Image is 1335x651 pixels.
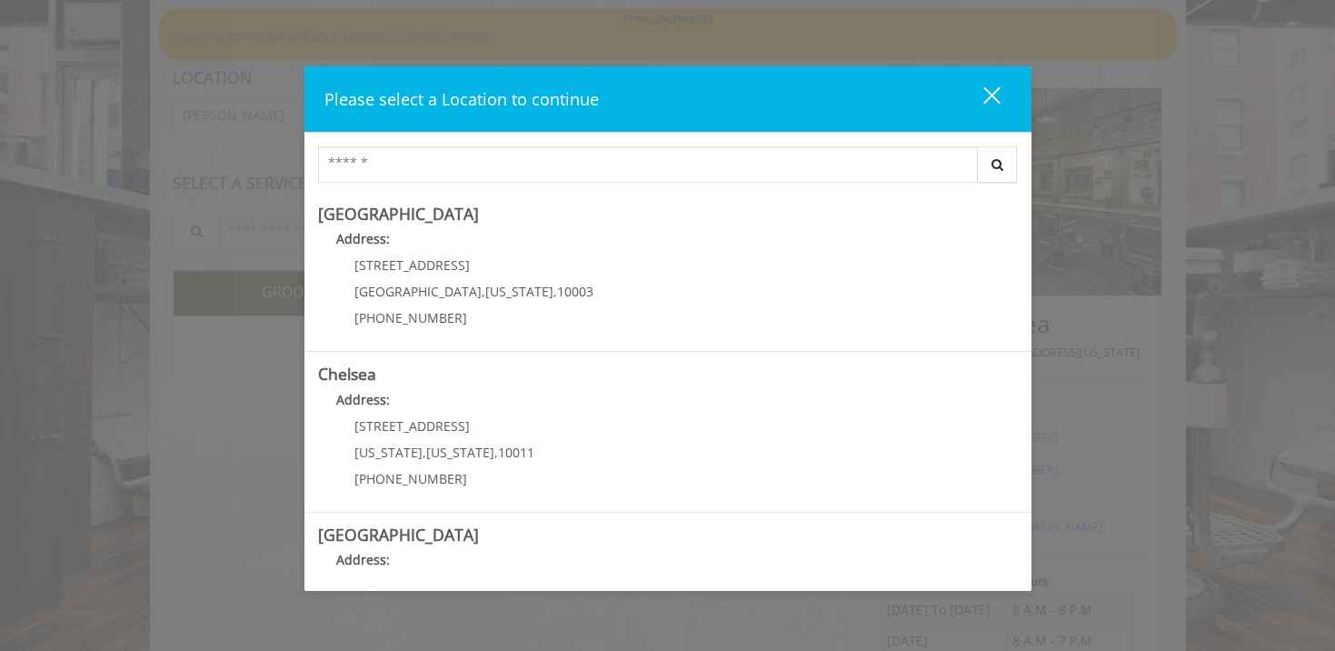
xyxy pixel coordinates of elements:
[950,80,1011,117] button: close dialog
[354,309,467,326] span: [PHONE_NUMBER]
[987,158,1008,171] i: Search button
[354,283,482,300] span: [GEOGRAPHIC_DATA]
[962,85,999,113] div: close dialog
[354,444,423,461] span: [US_STATE]
[318,203,479,225] b: [GEOGRAPHIC_DATA]
[423,444,426,461] span: ,
[354,417,470,435] span: [STREET_ADDRESS]
[318,146,1018,192] div: Center Select
[354,470,467,487] span: [PHONE_NUMBER]
[336,551,390,568] b: Address:
[485,283,553,300] span: [US_STATE]
[336,230,390,247] b: Address:
[553,283,557,300] span: ,
[482,283,485,300] span: ,
[324,88,599,110] span: Please select a Location to continue
[318,363,376,385] b: Chelsea
[354,256,470,274] span: [STREET_ADDRESS]
[426,444,494,461] span: [US_STATE]
[336,391,390,408] b: Address:
[318,146,978,183] input: Search Center
[318,524,479,546] b: [GEOGRAPHIC_DATA]
[494,444,498,461] span: ,
[557,283,593,300] span: 10003
[498,444,534,461] span: 10011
